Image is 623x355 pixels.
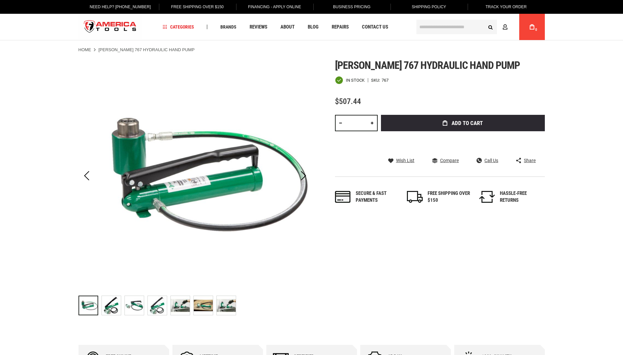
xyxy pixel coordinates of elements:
a: Call Us [477,157,498,163]
span: Contact Us [362,25,388,30]
span: $507.44 [335,97,361,106]
div: GREENLEE 767 HYDRAULIC HAND PUMP [147,292,170,319]
a: Reviews [247,23,270,31]
img: GREENLEE 767 HYDRAULIC HAND PUMP [102,296,121,315]
span: Blog [308,25,319,30]
div: GREENLEE 767 HYDRAULIC HAND PUMP [101,292,124,319]
span: In stock [346,78,365,82]
span: [PERSON_NAME] 767 hydraulic hand pump [335,59,520,72]
a: Repairs [329,23,352,31]
a: Brands [217,23,239,31]
img: GREENLEE 767 HYDRAULIC HAND PUMP [148,296,167,315]
div: Previous [78,59,95,292]
img: GREENLEE 767 HYDRAULIC HAND PUMP [217,296,236,315]
span: Compare [440,158,459,163]
a: Categories [160,23,197,31]
img: GREENLEE 767 HYDRAULIC HAND PUMP [194,296,213,315]
span: Add to Cart [452,120,483,126]
img: GREENLEE 767 HYDRAULIC HAND PUMP [171,296,190,315]
div: Secure & fast payments [356,190,398,204]
span: Shipping Policy [412,5,446,9]
strong: SKU [371,78,382,82]
a: Compare [432,157,459,163]
img: shipping [407,191,423,203]
button: Search [484,21,497,33]
span: Call Us [484,158,498,163]
span: Share [524,158,536,163]
span: Repairs [332,25,349,30]
img: returns [479,191,495,203]
button: Add to Cart [381,115,545,131]
a: store logo [78,15,142,39]
span: 0 [535,28,537,31]
a: Blog [305,23,322,31]
strong: [PERSON_NAME] 767 HYDRAULIC HAND PUMP [99,47,195,52]
span: Brands [220,25,236,29]
div: Availability [335,76,365,84]
span: Wish List [396,158,414,163]
div: Next [295,59,312,292]
img: America Tools [78,15,142,39]
a: Wish List [388,157,414,163]
span: Categories [163,25,194,29]
span: Reviews [250,25,267,30]
div: FREE SHIPPING OVER $150 [428,190,470,204]
span: About [280,25,295,30]
div: HASSLE-FREE RETURNS [500,190,543,204]
div: GREENLEE 767 HYDRAULIC HAND PUMP [216,292,236,319]
img: GREENLEE 767 HYDRAULIC HAND PUMP [78,59,312,292]
a: 0 [526,14,538,40]
div: 767 [382,78,389,82]
img: GREENLEE 767 HYDRAULIC HAND PUMP [125,296,144,315]
img: payments [335,191,351,203]
div: GREENLEE 767 HYDRAULIC HAND PUMP [124,292,147,319]
a: Home [78,47,91,53]
a: About [278,23,298,31]
div: GREENLEE 767 HYDRAULIC HAND PUMP [170,292,193,319]
div: GREENLEE 767 HYDRAULIC HAND PUMP [78,292,101,319]
div: GREENLEE 767 HYDRAULIC HAND PUMP [193,292,216,319]
a: Contact Us [359,23,391,31]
